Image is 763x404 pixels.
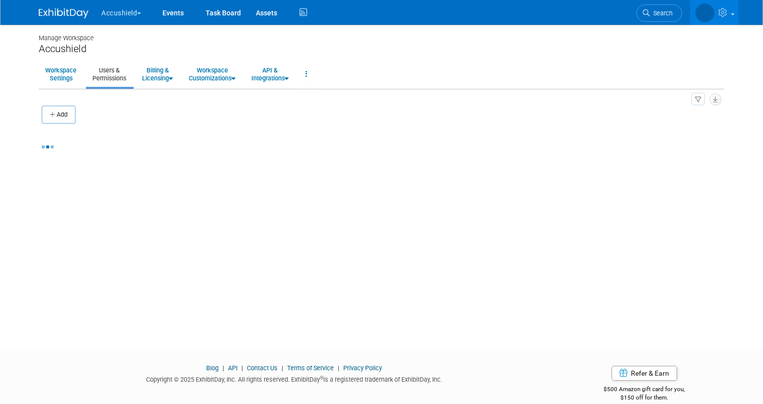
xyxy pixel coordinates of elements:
[564,394,725,402] div: $150 off for them.
[42,106,76,124] button: Add
[42,145,54,148] img: loading...
[86,62,133,86] a: Users &Permissions
[39,25,724,43] div: Manage Workspace
[228,364,237,372] a: API
[239,364,245,372] span: |
[564,379,725,402] div: $500 Amazon gift card for you,
[220,364,227,372] span: |
[650,9,673,17] span: Search
[335,364,342,372] span: |
[39,43,724,55] div: Accushield
[39,373,549,384] div: Copyright © 2025 ExhibitDay, Inc. All rights reserved. ExhibitDay is a registered trademark of Ex...
[182,62,242,86] a: WorkspaceCustomizations
[39,62,83,86] a: WorkspaceSettings
[39,8,88,18] img: ExhibitDay
[636,4,682,22] a: Search
[611,366,677,381] a: Refer & Earn
[695,3,714,22] img: John Leavitt
[247,364,278,372] a: Contact Us
[206,364,219,372] a: Blog
[287,364,334,372] a: Terms of Service
[279,364,286,372] span: |
[343,364,382,372] a: Privacy Policy
[245,62,295,86] a: API &Integrations
[136,62,179,86] a: Billing &Licensing
[320,375,323,381] sup: ®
